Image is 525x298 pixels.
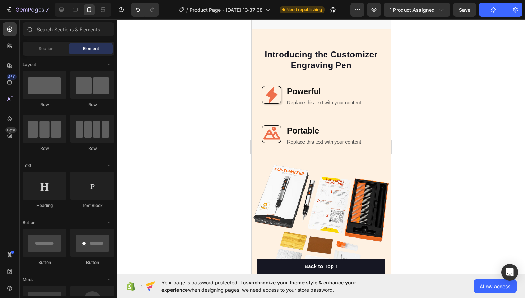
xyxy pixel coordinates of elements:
div: Open Intercom Messenger [501,264,518,281]
input: Search Sections & Elements [23,22,114,36]
div: Replace this text with your content [35,78,146,88]
h2: Powerful [35,66,146,78]
div: Beta [5,127,17,133]
p: 7 [45,6,49,14]
div: Back to Top ↑ [53,243,86,251]
iframe: Design area [252,19,391,274]
span: Toggle open [103,59,114,70]
div: Heading [23,202,66,209]
span: Section [39,46,53,52]
span: / [186,6,188,14]
div: Text Block [70,202,114,209]
span: Need republishing [286,7,322,13]
div: Row [23,102,66,108]
div: Replace this text with your content [35,118,146,128]
div: Row [70,145,114,152]
button: Back to Top ↑ [6,239,133,255]
span: Element [83,46,99,52]
span: synchronize your theme style & enhance your experience [161,280,356,293]
div: Undo/Redo [131,3,159,17]
button: 7 [3,3,52,17]
div: Row [23,145,66,152]
span: Your page is password protected. To when designing pages, we need access to your store password. [161,279,383,293]
span: Media [23,276,35,283]
div: Row [70,102,114,108]
span: 1 product assigned [390,6,435,14]
button: Allow access [474,279,517,293]
button: 1 product assigned [384,3,450,17]
div: Button [70,259,114,266]
div: Button [23,259,66,266]
span: Toggle open [103,217,114,228]
div: 450 [7,74,17,80]
span: Button [23,219,35,226]
span: Text [23,162,31,169]
button: Save [453,3,476,17]
span: Toggle open [103,274,114,285]
span: Layout [23,62,36,68]
h2: Portable [35,106,146,118]
span: Toggle open [103,160,114,171]
span: Product Page - [DATE] 13:37:38 [190,6,263,14]
span: Save [459,7,470,13]
span: Allow access [480,283,511,290]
